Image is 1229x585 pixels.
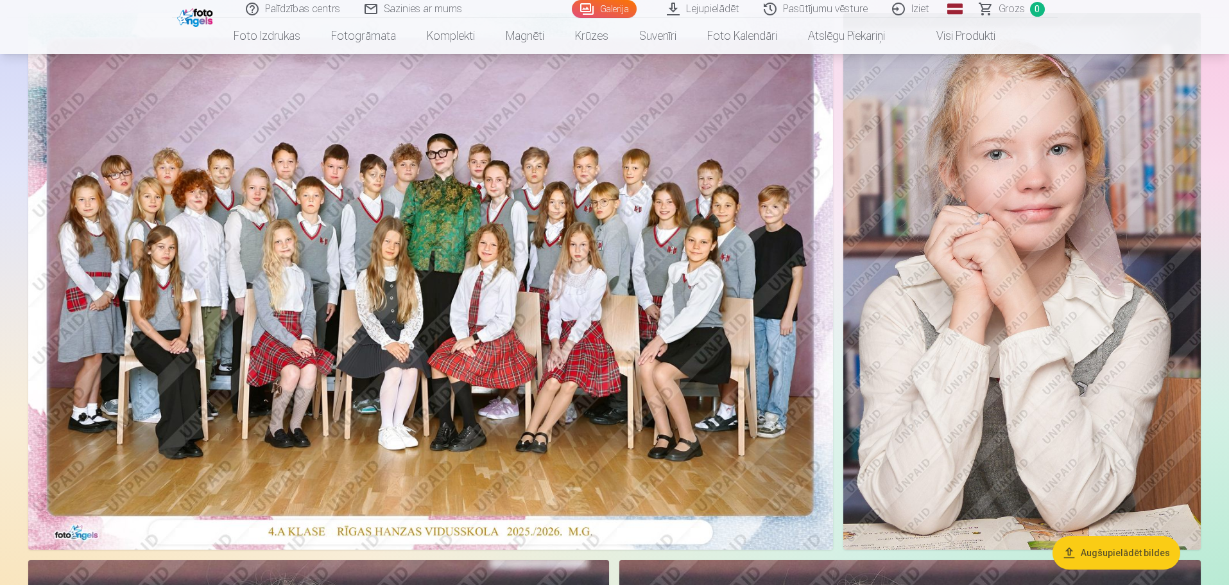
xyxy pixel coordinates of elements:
[900,18,1011,54] a: Visi produkti
[624,18,692,54] a: Suvenīri
[177,5,216,27] img: /fa1
[490,18,560,54] a: Magnēti
[692,18,793,54] a: Foto kalendāri
[411,18,490,54] a: Komplekti
[1030,2,1045,17] span: 0
[218,18,316,54] a: Foto izdrukas
[793,18,900,54] a: Atslēgu piekariņi
[560,18,624,54] a: Krūzes
[1053,536,1180,570] button: Augšupielādēt bildes
[999,1,1025,17] span: Grozs
[316,18,411,54] a: Fotogrāmata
